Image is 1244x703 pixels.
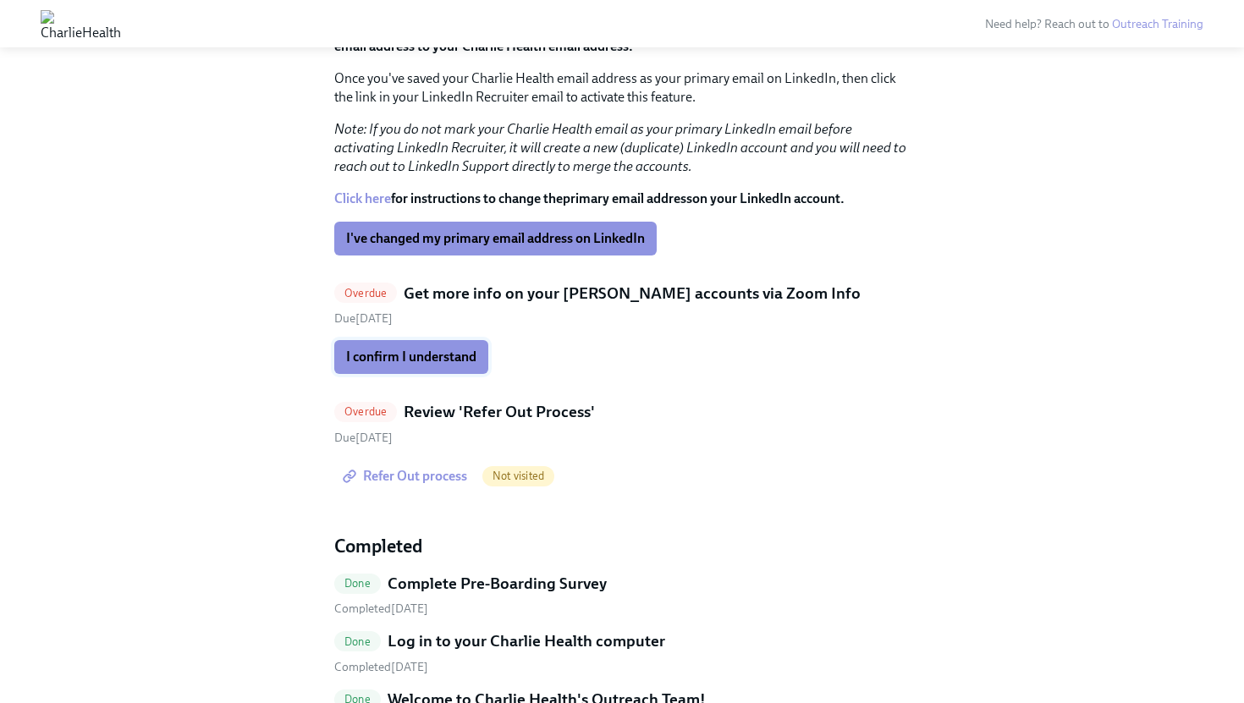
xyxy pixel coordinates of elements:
span: Overdue [334,405,397,418]
h5: Log in to your Charlie Health computer [388,630,665,652]
span: Thursday, September 11th 2025, 10:00 am [334,431,393,445]
a: OverdueGet more info on your [PERSON_NAME] accounts via Zoom InfoDue[DATE] [334,283,910,327]
a: Outreach Training [1112,17,1203,31]
h5: Review 'Refer Out Process' [404,401,595,423]
span: Done [334,577,381,590]
a: OverdueReview 'Refer Out Process'Due[DATE] [334,401,910,446]
strong: primary email address [563,190,692,206]
span: Done [334,635,381,648]
span: Not visited [482,470,554,482]
p: Once you've saved your Charlie Health email address as your primary email on LinkedIn, then click... [334,69,910,107]
h4: Completed [334,534,910,559]
span: Need help? Reach out to [985,17,1203,31]
h5: Complete Pre-Boarding Survey [388,573,607,595]
a: Click here [334,190,391,206]
strong: for instructions to change the on your LinkedIn account. [334,190,845,206]
a: DoneLog in to your Charlie Health computer Completed[DATE] [334,630,910,675]
span: Saturday, September 13th 2025, 10:00 am [334,311,393,326]
span: Saturday, August 2nd 2025, 2:22 pm [334,601,428,616]
a: DoneComplete Pre-Boarding Survey Completed[DATE] [334,573,910,618]
a: Refer Out process [334,459,479,493]
span: I've changed my primary email address on LinkedIn [346,230,645,247]
button: I've changed my primary email address on LinkedIn [334,222,657,255]
span: Refer Out process [346,468,467,485]
button: I confirm I understand [334,340,488,374]
em: Note: If you do not mark your Charlie Health email as your primary LinkedIn email before activati... [334,121,906,174]
h5: Get more info on your [PERSON_NAME] accounts via Zoom Info [404,283,861,305]
span: Saturday, August 2nd 2025, 2:22 pm [334,660,428,674]
strong: Before clicking the link to activate LinkedIn Recruiter, you need to follow the steps below to ch... [334,1,894,54]
img: CharlieHealth [41,10,121,37]
span: I confirm I understand [346,349,476,365]
span: Overdue [334,287,397,299]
